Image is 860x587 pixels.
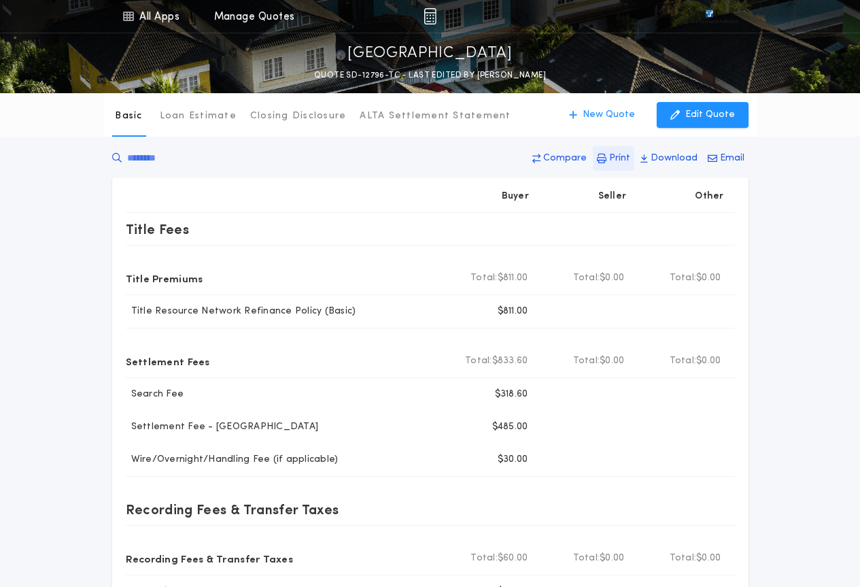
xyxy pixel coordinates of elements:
p: [GEOGRAPHIC_DATA] [347,43,513,65]
p: Download [651,152,698,165]
button: Print [593,146,634,171]
p: $318.60 [495,388,528,401]
p: Title Fees [126,218,190,240]
p: ALTA Settlement Statement [360,110,511,123]
b: Total: [573,552,600,565]
p: Recording Fees & Transfer Taxes [126,499,339,520]
p: Closing Disclosure [250,110,347,123]
p: Settlement Fees [126,350,210,372]
b: Total: [670,354,697,368]
button: Edit Quote [657,102,749,128]
b: Total: [573,354,600,368]
p: Email [720,152,744,165]
p: Seller [598,190,627,203]
img: vs-icon [681,10,738,23]
p: QUOTE SD-12796-TC - LAST EDITED BY [PERSON_NAME] [314,69,546,82]
span: $60.00 [498,552,528,565]
p: Edit Quote [685,108,735,122]
p: Wire/Overnight/Handling Fee (if applicable) [126,453,339,467]
p: Search Fee [126,388,184,401]
p: Recording Fees & Transfer Taxes [126,548,294,569]
p: Loan Estimate [160,110,237,123]
b: Total: [670,271,697,285]
span: $833.60 [492,354,528,368]
p: Print [609,152,630,165]
p: $485.00 [492,420,528,434]
p: New Quote [583,108,635,122]
span: $0.00 [600,271,624,285]
span: $0.00 [696,271,721,285]
b: Total: [670,552,697,565]
span: $0.00 [600,354,624,368]
p: $811.00 [498,305,528,318]
b: Total: [470,552,498,565]
span: $0.00 [600,552,624,565]
button: Download [636,146,702,171]
b: Total: [470,271,498,285]
p: Title Resource Network Refinance Policy (Basic) [126,305,356,318]
b: Total: [573,271,600,285]
span: $0.00 [696,354,721,368]
button: Email [704,146,749,171]
b: Total: [465,354,492,368]
span: $0.00 [696,552,721,565]
button: New Quote [555,102,649,128]
p: Settlement Fee - [GEOGRAPHIC_DATA] [126,420,319,434]
p: Basic [115,110,142,123]
img: img [424,8,436,24]
span: $811.00 [498,271,528,285]
p: Compare [543,152,587,165]
p: $30.00 [498,453,528,467]
p: Buyer [502,190,529,203]
p: Other [695,190,723,203]
button: Compare [528,146,591,171]
p: Title Premiums [126,267,203,289]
